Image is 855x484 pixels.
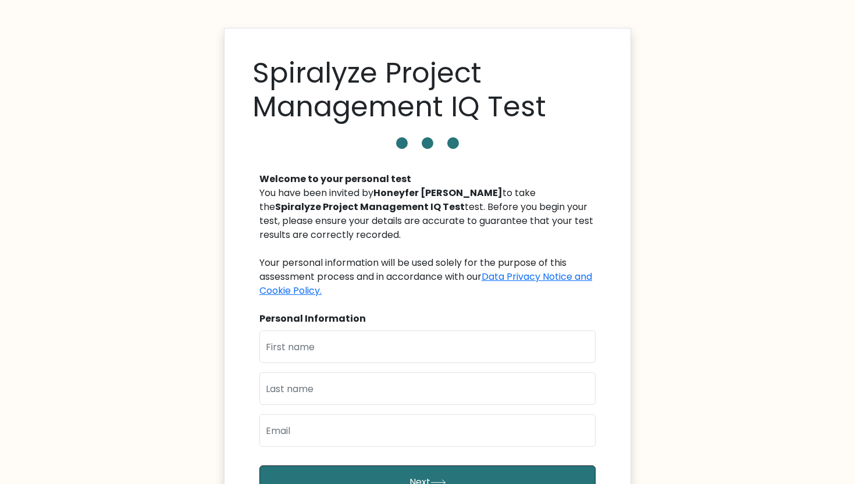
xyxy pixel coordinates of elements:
div: Personal Information [259,312,596,326]
a: Data Privacy Notice and Cookie Policy. [259,270,592,297]
b: Honeyfer [PERSON_NAME] [373,186,503,200]
input: Last name [259,372,596,405]
input: Email [259,414,596,447]
input: First name [259,330,596,363]
div: You have been invited by to take the test. Before you begin your test, please ensure your details... [259,186,596,298]
div: Welcome to your personal test [259,172,596,186]
b: Spiralyze Project Management IQ Test [275,200,465,213]
h1: Spiralyze Project Management IQ Test [252,56,603,123]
